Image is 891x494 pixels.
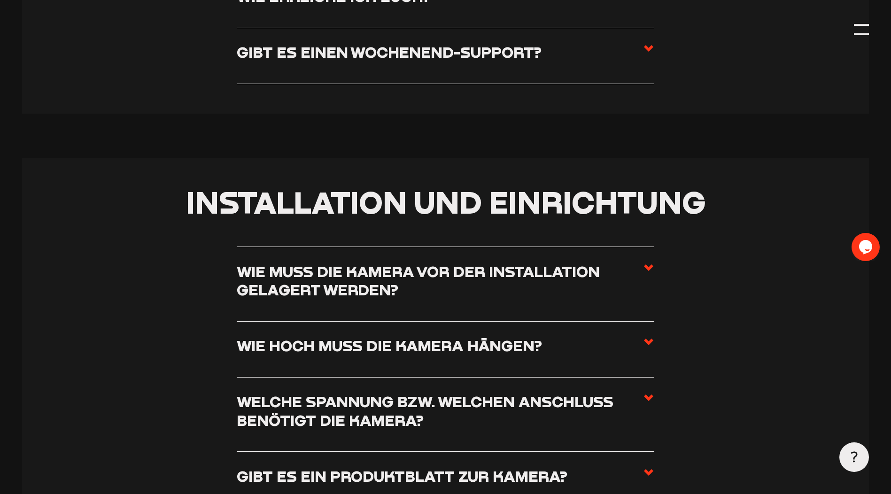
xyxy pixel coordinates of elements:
h3: Gibt es einen Wochenend-Support? [237,43,542,61]
iframe: chat widget [852,233,882,261]
h3: Gibt es ein Produktblatt zur Kamera? [237,467,567,485]
h3: Welche Spannung bzw. welchen Anschluss benötigt die Kamera? [237,392,643,429]
h3: Wie hoch muss die Kamera hängen? [237,336,542,355]
span: Installation und Einrichtung [186,184,705,220]
h3: Wie muss die Kamera vor der Installation gelagert werden? [237,262,643,299]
